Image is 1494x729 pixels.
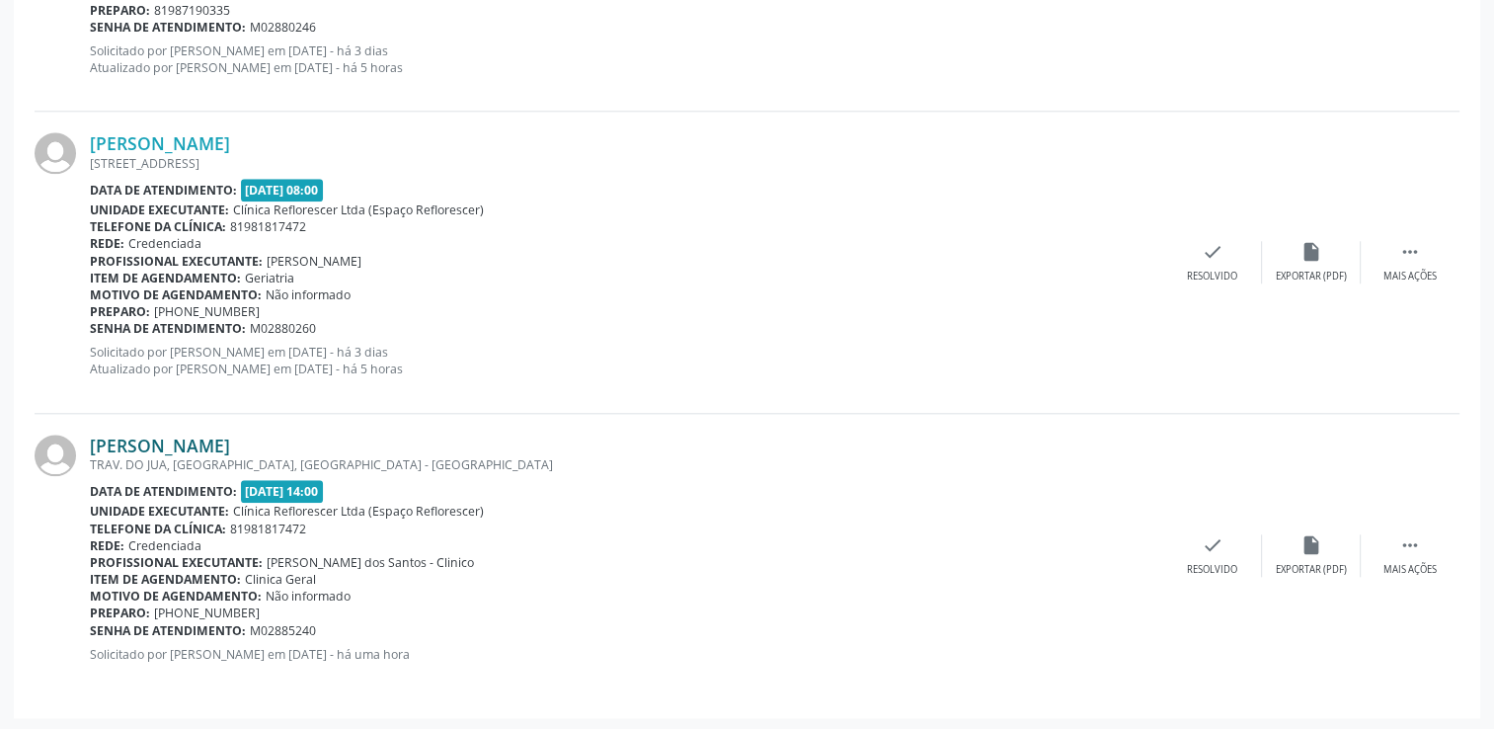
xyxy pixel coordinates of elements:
b: Motivo de agendamento: [90,286,262,303]
b: Data de atendimento: [90,182,237,199]
b: Telefone da clínica: [90,218,226,235]
b: Profissional executante: [90,253,263,270]
span: Clinica Geral [245,571,316,588]
span: 81981817472 [230,218,306,235]
b: Preparo: [90,303,150,320]
a: [PERSON_NAME] [90,435,230,456]
b: Profissional executante: [90,554,263,571]
p: Solicitado por [PERSON_NAME] em [DATE] - há 3 dias Atualizado por [PERSON_NAME] em [DATE] - há 5 ... [90,344,1163,377]
span: M02885240 [250,622,316,639]
b: Telefone da clínica: [90,521,226,537]
span: Credenciada [128,537,201,554]
span: M02880260 [250,320,316,337]
span: Não informado [266,286,351,303]
div: Exportar (PDF) [1276,270,1347,283]
i:  [1399,241,1421,263]
b: Item de agendamento: [90,571,241,588]
div: Mais ações [1383,563,1437,577]
b: Senha de atendimento: [90,19,246,36]
img: img [35,435,76,476]
b: Rede: [90,235,124,252]
span: [DATE] 14:00 [241,480,324,503]
div: [STREET_ADDRESS] [90,155,1163,172]
span: Credenciada [128,235,201,252]
img: img [35,132,76,174]
span: Geriatria [245,270,294,286]
b: Unidade executante: [90,202,229,218]
i: check [1202,241,1223,263]
b: Motivo de agendamento: [90,588,262,605]
span: 81987190335 [154,2,230,19]
span: M02880246 [250,19,316,36]
i:  [1399,534,1421,556]
div: Exportar (PDF) [1276,563,1347,577]
span: [PHONE_NUMBER] [154,303,260,320]
p: Solicitado por [PERSON_NAME] em [DATE] - há uma hora [90,646,1163,663]
i: check [1202,534,1223,556]
span: [DATE] 08:00 [241,179,324,202]
i: insert_drive_file [1300,241,1322,263]
b: Item de agendamento: [90,270,241,286]
div: Resolvido [1187,270,1237,283]
b: Preparo: [90,2,150,19]
span: [PERSON_NAME] [267,253,361,270]
b: Data de atendimento: [90,483,237,500]
b: Senha de atendimento: [90,320,246,337]
div: Mais ações [1383,270,1437,283]
i: insert_drive_file [1300,534,1322,556]
b: Preparo: [90,605,150,621]
span: [PHONE_NUMBER] [154,605,260,621]
span: Clínica Reflorescer Ltda (Espaço Reflorescer) [233,503,484,520]
span: [PERSON_NAME] dos Santos - Clinico [267,554,474,571]
span: Clínica Reflorescer Ltda (Espaço Reflorescer) [233,202,484,218]
span: 81981817472 [230,521,306,537]
a: [PERSON_NAME] [90,132,230,154]
b: Rede: [90,537,124,554]
b: Unidade executante: [90,503,229,520]
p: Solicitado por [PERSON_NAME] em [DATE] - há 3 dias Atualizado por [PERSON_NAME] em [DATE] - há 5 ... [90,42,1163,76]
div: TRAV. DO JUA, [GEOGRAPHIC_DATA], [GEOGRAPHIC_DATA] - [GEOGRAPHIC_DATA] [90,456,1163,473]
b: Senha de atendimento: [90,622,246,639]
span: Não informado [266,588,351,605]
div: Resolvido [1187,563,1237,577]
